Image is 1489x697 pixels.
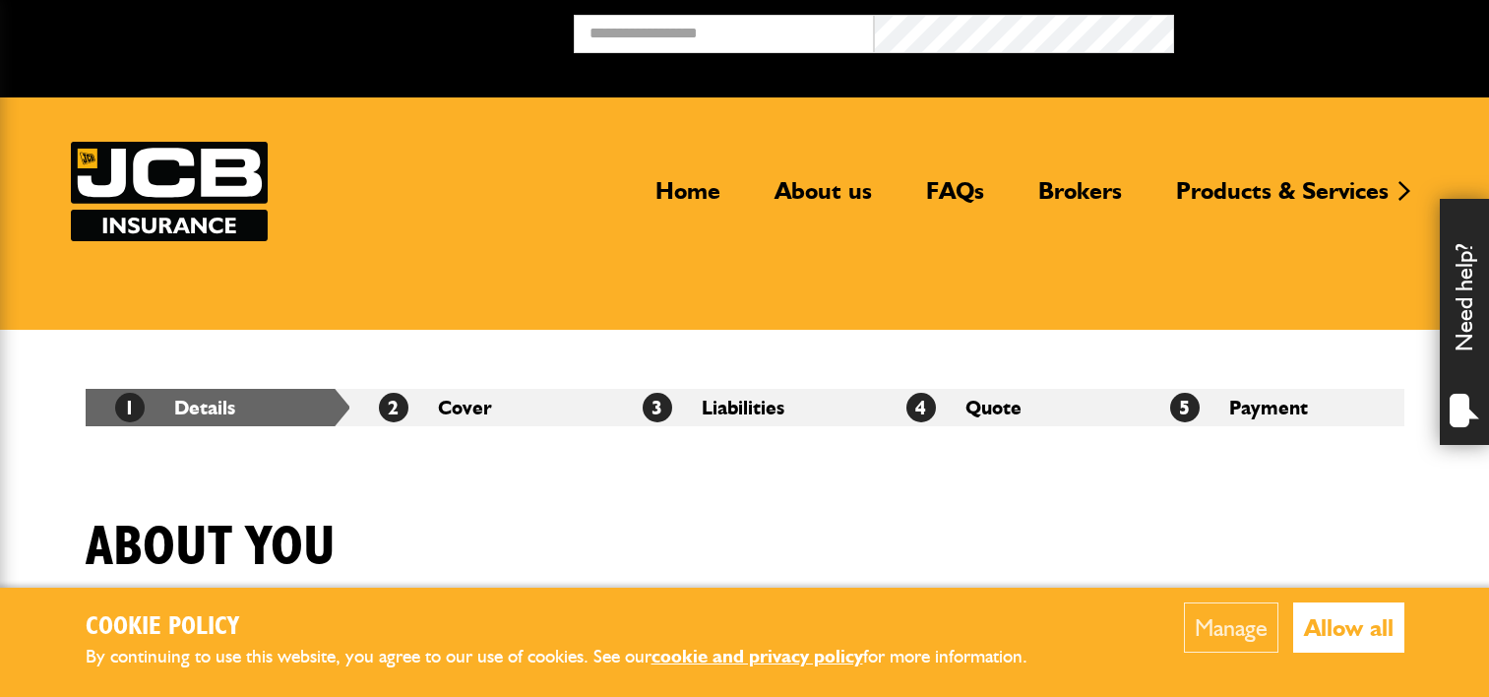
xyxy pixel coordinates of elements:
[86,642,1060,672] p: By continuing to use this website, you agree to our use of cookies. See our for more information.
[1170,393,1200,422] span: 5
[641,176,735,222] a: Home
[877,389,1141,426] li: Quote
[760,176,887,222] a: About us
[71,142,268,241] img: JCB Insurance Services logo
[71,142,268,241] a: JCB Insurance Services
[651,645,863,667] a: cookie and privacy policy
[1440,199,1489,445] div: Need help?
[911,176,999,222] a: FAQs
[86,515,336,581] h1: About you
[1174,15,1474,45] button: Broker Login
[1184,602,1278,653] button: Manage
[1141,389,1404,426] li: Payment
[1024,176,1137,222] a: Brokers
[1161,176,1403,222] a: Products & Services
[115,393,145,422] span: 1
[1293,602,1404,653] button: Allow all
[86,389,349,426] li: Details
[906,393,936,422] span: 4
[379,393,408,422] span: 2
[349,389,613,426] li: Cover
[643,393,672,422] span: 3
[86,612,1060,643] h2: Cookie Policy
[613,389,877,426] li: Liabilities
